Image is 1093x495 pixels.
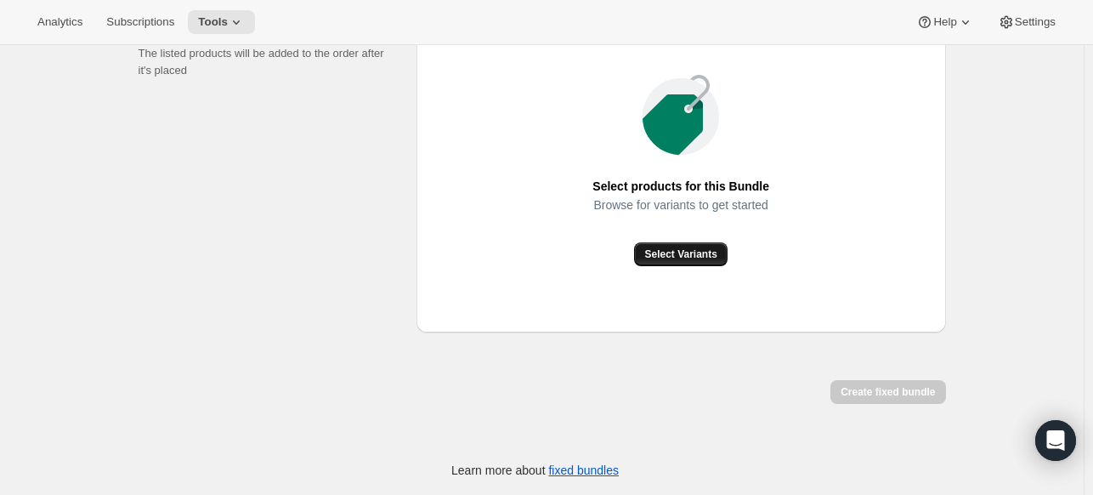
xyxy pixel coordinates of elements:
[592,174,769,198] span: Select products for this Bundle
[933,15,956,29] span: Help
[906,10,983,34] button: Help
[634,242,727,266] button: Select Variants
[548,464,619,477] a: fixed bundles
[188,10,255,34] button: Tools
[139,45,389,79] p: The listed products will be added to the order after it's placed
[451,462,619,479] p: Learn more about
[106,15,174,29] span: Subscriptions
[198,15,228,29] span: Tools
[644,247,716,261] span: Select Variants
[37,15,82,29] span: Analytics
[988,10,1066,34] button: Settings
[1015,15,1056,29] span: Settings
[96,10,184,34] button: Subscriptions
[1035,420,1076,461] div: Open Intercom Messenger
[593,193,767,217] span: Browse for variants to get started
[27,10,93,34] button: Analytics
